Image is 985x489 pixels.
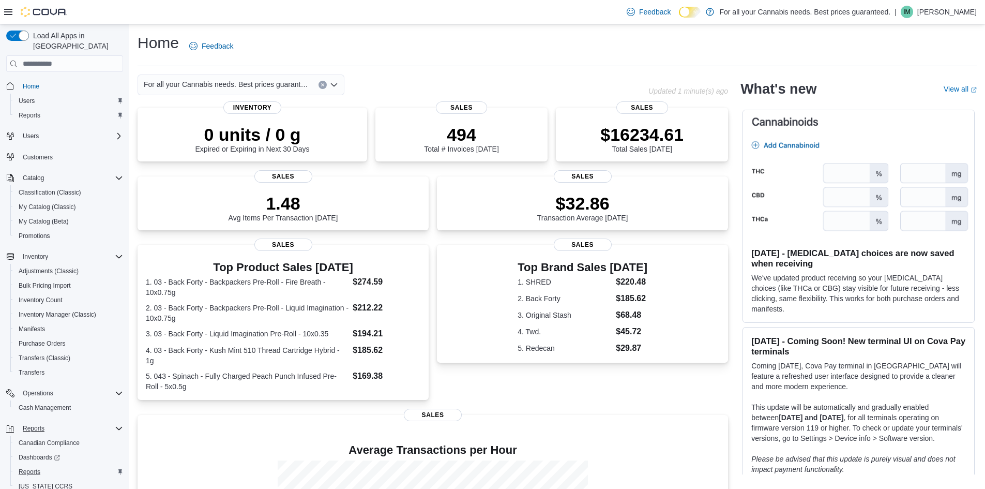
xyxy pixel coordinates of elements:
a: Canadian Compliance [14,437,84,449]
p: | [895,6,897,18]
p: This update will be automatically and gradually enabled between , for all terminals operating on ... [751,402,966,443]
dt: 1. 03 - Back Forty - Backpackers Pre-Roll - Fire Breath - 10x0.75g [146,277,348,298]
button: Clear input [319,81,327,89]
span: Promotions [14,230,123,242]
span: Classification (Classic) [19,188,81,197]
span: Sales [404,409,462,421]
a: Feedback [623,2,675,22]
span: Bulk Pricing Import [14,279,123,292]
button: Reports [19,422,49,435]
button: Purchase Orders [10,336,127,351]
dt: 4. Twd. [518,327,612,337]
a: Inventory Manager (Classic) [14,308,100,321]
span: Catalog [19,172,123,184]
dd: $68.48 [616,309,647,321]
span: Reports [14,109,123,122]
span: My Catalog (Beta) [14,215,123,228]
button: Catalog [2,171,127,185]
dt: 5. Redecan [518,343,612,353]
strong: [DATE] and [DATE] [779,413,843,422]
a: Purchase Orders [14,337,70,350]
span: Transfers (Classic) [19,354,70,362]
span: Bulk Pricing Import [19,281,71,290]
a: Bulk Pricing Import [14,279,75,292]
button: Reports [10,465,127,479]
a: Classification (Classic) [14,186,85,199]
em: Please be advised that this update is purely visual and does not impact payment functionality. [751,455,956,473]
span: Feedback [202,41,233,51]
span: Load All Apps in [GEOGRAPHIC_DATA] [29,31,123,51]
a: Reports [14,466,44,478]
span: Sales [554,239,612,251]
span: Catalog [23,174,44,182]
span: Classification (Classic) [14,186,123,199]
span: Canadian Compliance [19,439,80,447]
span: Inventory [23,253,48,261]
span: Transfers [14,366,123,379]
p: For all your Cannabis needs. Best prices guaranteed. [719,6,890,18]
div: Expired or Expiring in Next 30 Days [195,124,310,153]
button: Operations [2,386,127,401]
dd: $194.21 [353,328,420,340]
p: $32.86 [537,193,628,214]
h3: Top Product Sales [DATE] [146,261,420,274]
button: Reports [2,421,127,436]
h2: What's new [740,81,816,97]
span: Sales [254,170,312,183]
button: Classification (Classic) [10,185,127,200]
a: Home [19,80,43,93]
dt: 5. 043 - Spinach - Fully Charged Peach Punch Infused Pre-Roll - 5x0.5g [146,371,348,392]
span: Sales [436,101,488,114]
span: Customers [23,153,53,161]
button: Adjustments (Classic) [10,264,127,278]
a: Customers [19,151,57,164]
p: 494 [424,124,498,145]
button: Inventory Manager (Classic) [10,307,127,322]
a: Transfers [14,366,49,379]
button: Catalog [19,172,48,184]
span: Transfers (Classic) [14,352,123,364]
button: Operations [19,387,57,399]
dd: $185.62 [616,292,647,305]
span: Sales [554,170,612,183]
h4: Average Transactions per Hour [146,444,720,456]
svg: External link [971,87,977,93]
a: Promotions [14,230,54,242]
button: Inventory [2,249,127,264]
span: Reports [14,466,123,478]
button: Users [10,94,127,108]
button: Customers [2,150,127,165]
dt: 2. Back Forty [518,293,612,304]
a: My Catalog (Beta) [14,215,73,228]
span: Cash Management [19,404,71,412]
span: Reports [23,424,44,433]
button: Open list of options [330,81,338,89]
a: Transfers (Classic) [14,352,74,364]
a: My Catalog (Classic) [14,201,80,213]
span: Users [23,132,39,140]
span: Feedback [639,7,671,17]
div: Total Sales [DATE] [600,124,684,153]
a: Users [14,95,39,107]
span: Home [19,79,123,92]
dd: $212.22 [353,302,420,314]
span: Inventory [19,250,123,263]
button: My Catalog (Classic) [10,200,127,214]
span: Sales [254,239,312,251]
span: Customers [19,151,123,164]
a: Cash Management [14,402,75,414]
h3: Top Brand Sales [DATE] [518,261,647,274]
dt: 4. 03 - Back Forty - Kush Mint 510 Thread Cartridge Hybrid - 1g [146,345,348,366]
a: Reports [14,109,44,122]
p: $16234.61 [600,124,684,145]
button: Cash Management [10,401,127,415]
dd: $45.72 [616,325,647,338]
dd: $274.59 [353,276,420,288]
span: Inventory Count [14,294,123,306]
span: Inventory Manager (Classic) [19,310,96,319]
h1: Home [138,33,179,53]
dd: $220.48 [616,276,647,288]
a: Inventory Count [14,294,67,306]
dd: $169.38 [353,370,420,382]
